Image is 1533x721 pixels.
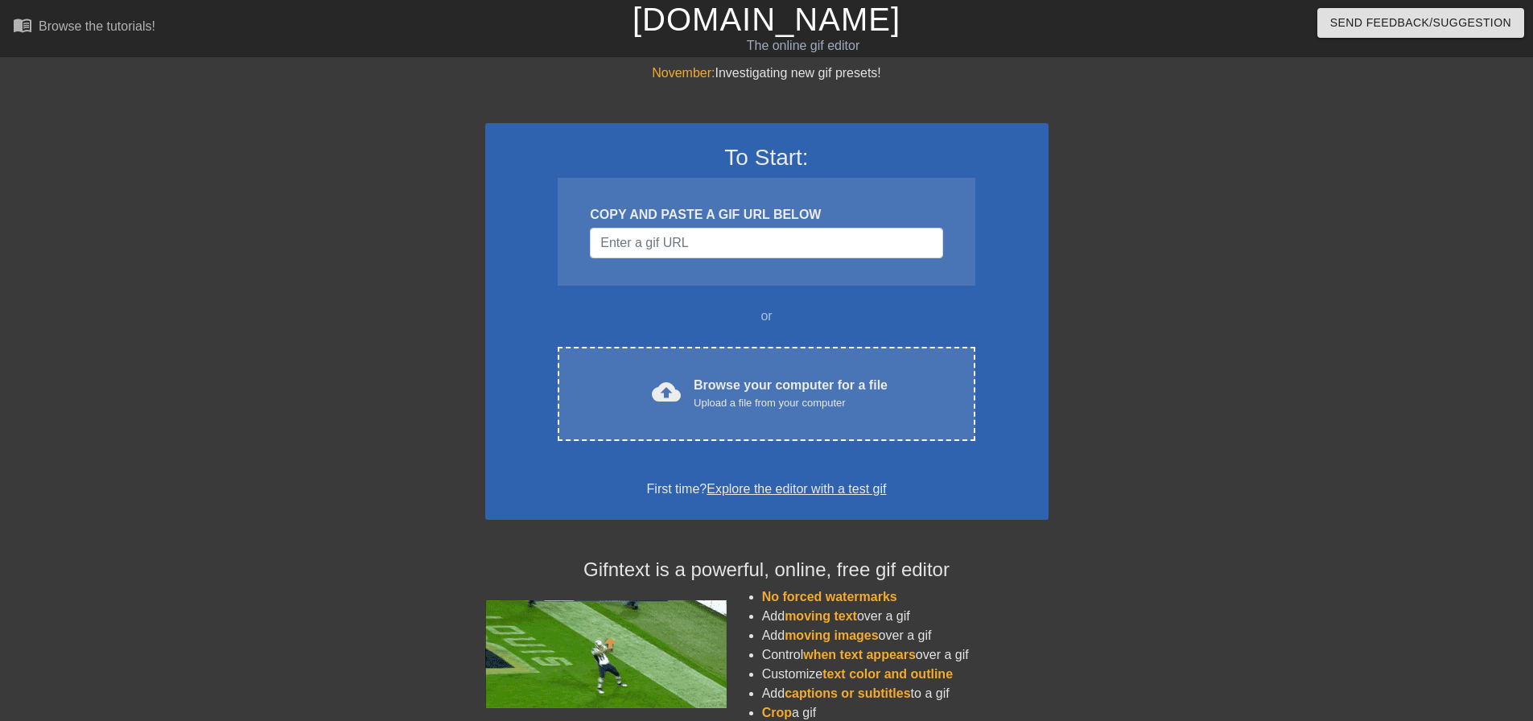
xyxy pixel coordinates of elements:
span: Crop [762,706,792,719]
div: Browse the tutorials! [39,19,155,33]
span: November: [652,66,715,80]
span: when text appears [803,648,916,661]
div: Browse your computer for a file [694,376,888,411]
div: Investigating new gif presets! [485,64,1049,83]
h4: Gifntext is a powerful, online, free gif editor [485,558,1049,582]
h3: To Start: [506,144,1028,171]
span: moving images [785,628,878,642]
div: COPY AND PASTE A GIF URL BELOW [590,205,942,225]
li: Customize [762,665,1049,684]
button: Send Feedback/Suggestion [1317,8,1524,38]
span: No forced watermarks [762,590,897,604]
img: football_small.gif [485,600,727,708]
span: text color and outline [822,667,953,681]
a: Browse the tutorials! [13,15,155,40]
span: menu_book [13,15,32,35]
a: [DOMAIN_NAME] [633,2,900,37]
span: captions or subtitles [785,686,910,700]
li: Control over a gif [762,645,1049,665]
div: The online gif editor [519,36,1087,56]
a: Explore the editor with a test gif [707,482,886,496]
span: Send Feedback/Suggestion [1330,13,1511,33]
li: Add over a gif [762,607,1049,626]
div: or [527,307,1007,326]
input: Username [590,228,942,258]
span: cloud_upload [652,377,681,406]
div: First time? [506,480,1028,499]
li: Add over a gif [762,626,1049,645]
span: moving text [785,609,857,623]
div: Upload a file from your computer [694,395,888,411]
li: Add to a gif [762,684,1049,703]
